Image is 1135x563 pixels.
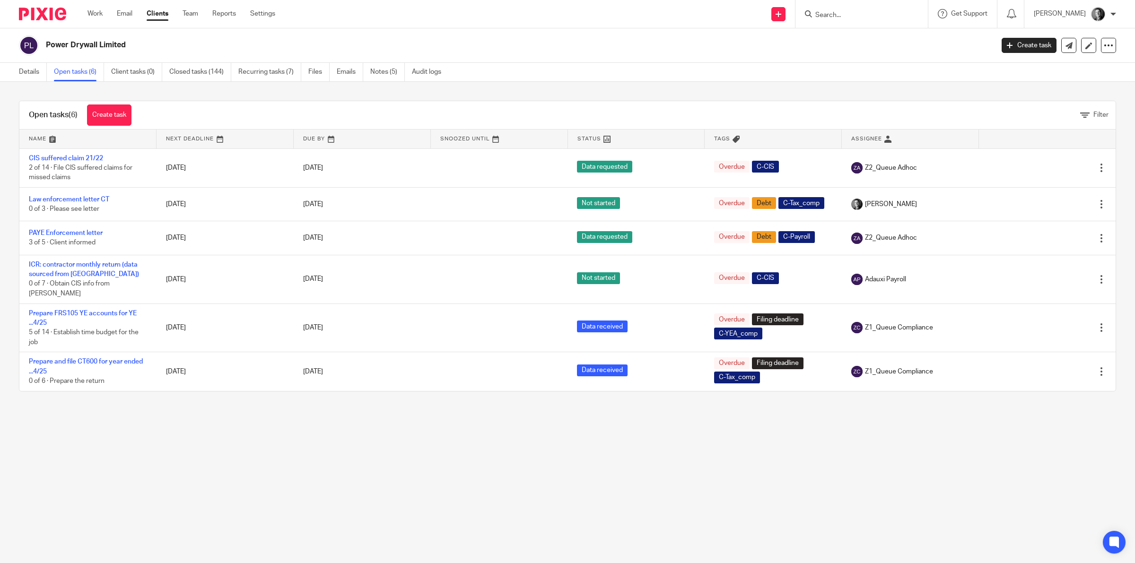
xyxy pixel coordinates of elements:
a: Create task [87,104,131,126]
span: Overdue [714,197,750,209]
span: 0 of 3 · Please see letter [29,206,99,212]
span: [DATE] [303,165,323,171]
a: Client tasks (0) [111,63,162,81]
span: Z2_Queue Adhoc [865,233,917,243]
img: svg%3E [851,366,863,377]
img: svg%3E [851,162,863,173]
span: Tags [714,136,730,141]
a: Email [117,9,132,18]
span: Z1_Queue Compliance [865,367,933,376]
td: [DATE] [157,148,294,187]
p: [PERSON_NAME] [1034,9,1086,18]
a: Emails [337,63,363,81]
span: 2 of 14 · File CIS suffered claims for missed claims [29,165,132,181]
span: C-YEA_comp [714,328,762,339]
a: Audit logs [412,63,448,81]
img: svg%3E [851,274,863,285]
span: Data requested [577,231,632,243]
a: Work [87,9,103,18]
a: Team [183,9,198,18]
span: [DATE] [303,324,323,331]
span: Filter [1093,112,1109,118]
span: C-Payroll [778,231,815,243]
img: Pixie [19,8,66,20]
h1: Open tasks [29,110,78,120]
span: Data requested [577,161,632,173]
span: Not started [577,272,620,284]
a: Clients [147,9,168,18]
td: [DATE] [157,187,294,221]
a: Settings [250,9,275,18]
span: Data received [577,320,628,332]
a: PAYE Enforcement letter [29,230,103,236]
img: DSC_9061-3.jpg [851,199,863,210]
span: Adauxi Payroll [865,275,906,284]
a: Details [19,63,47,81]
span: C-CIS [752,161,779,173]
a: Open tasks (6) [54,63,104,81]
span: Get Support [951,10,987,17]
a: Reports [212,9,236,18]
a: Files [308,63,330,81]
span: [DATE] [303,201,323,208]
span: Overdue [714,231,750,243]
span: 0 of 7 · Obtain CIS info from [PERSON_NAME] [29,281,110,297]
input: Search [814,11,899,20]
span: C-Tax_comp [714,372,760,383]
span: Overdue [714,357,750,369]
span: Debt [752,197,776,209]
img: svg%3E [19,35,39,55]
span: Filing deadline [752,313,803,325]
span: C-CIS [752,272,779,284]
td: [DATE] [157,303,294,352]
span: Data received [577,364,628,376]
img: svg%3E [851,233,863,244]
a: Notes (5) [370,63,405,81]
span: 3 of 5 · Client informed [29,240,96,246]
a: Law enforcement letter CT [29,196,109,203]
a: Prepare and file CT600 for year ended ...4/25 [29,358,143,374]
img: DSC_9061-3.jpg [1091,7,1106,22]
a: CIS suffered claim 21/22 [29,155,103,162]
span: Z2_Queue Adhoc [865,163,917,173]
td: [DATE] [157,255,294,303]
a: Create task [1002,38,1056,53]
a: Prepare FRS105 YE accounts for YE ...4/25 [29,310,137,326]
span: 5 of 14 · Establish time budget for the job [29,329,139,346]
a: ICR: contractor monthly return (data sourced from [GEOGRAPHIC_DATA]) [29,261,139,277]
td: [DATE] [157,352,294,391]
span: Z1_Queue Compliance [865,323,933,332]
span: Filing deadline [752,357,803,369]
td: [DATE] [157,221,294,255]
span: Snoozed Until [440,136,490,141]
span: C-Tax_comp [778,197,824,209]
span: Overdue [714,161,750,173]
span: [DATE] [303,276,323,283]
span: [DATE] [303,235,323,242]
a: Recurring tasks (7) [238,63,301,81]
span: [DATE] [303,368,323,375]
h2: Power Drywall Limited [46,40,799,50]
span: Overdue [714,272,750,284]
img: svg%3E [851,322,863,333]
span: [PERSON_NAME] [865,199,917,209]
a: Closed tasks (144) [169,63,231,81]
span: 0 of 6 · Prepare the return [29,378,105,384]
span: Debt [752,231,776,243]
span: Overdue [714,313,750,325]
span: Status [577,136,601,141]
span: Not started [577,197,620,209]
span: (6) [69,111,78,119]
